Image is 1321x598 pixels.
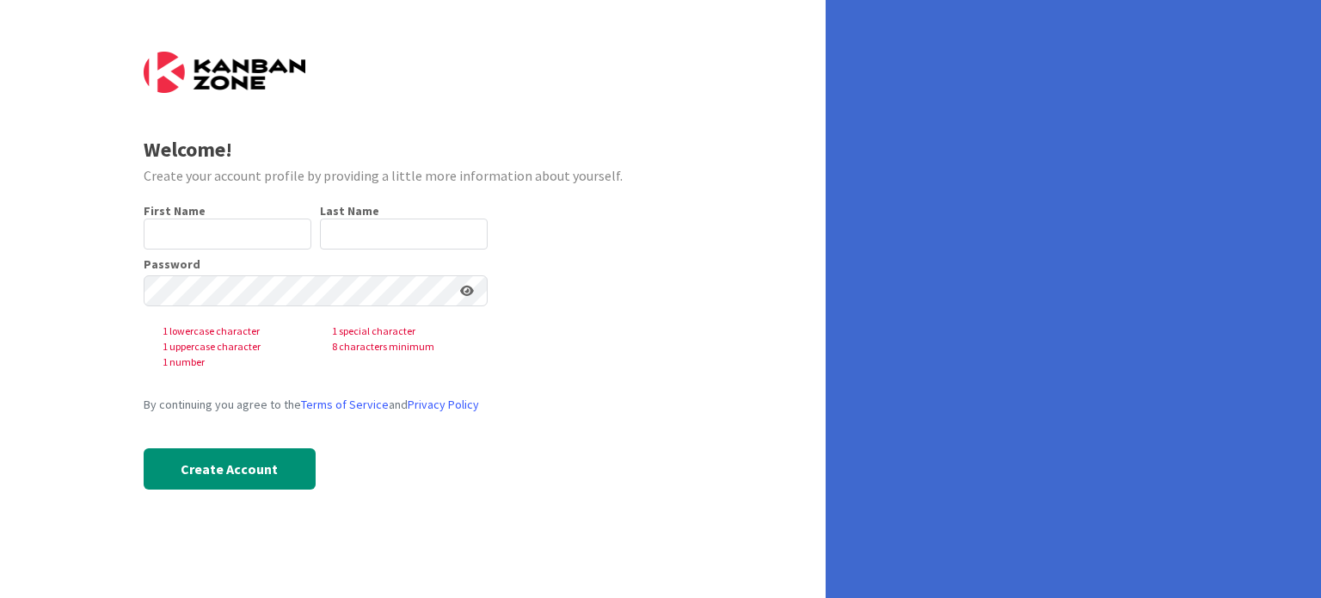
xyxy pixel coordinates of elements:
[144,134,683,165] div: Welcome!
[144,396,488,414] div: By continuing you agree to the and
[144,258,200,270] label: Password
[149,324,318,339] span: 1 lowercase character
[144,203,206,219] label: First Name
[301,397,389,412] a: Terms of Service
[320,203,379,219] label: Last Name
[144,52,305,93] img: Kanban Zone
[318,339,488,354] span: 8 characters minimum
[144,165,683,186] div: Create your account profile by providing a little more information about yourself.
[144,448,316,490] button: Create Account
[149,354,318,370] span: 1 number
[408,397,479,412] a: Privacy Policy
[149,339,318,354] span: 1 uppercase character
[318,324,488,339] span: 1 special character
